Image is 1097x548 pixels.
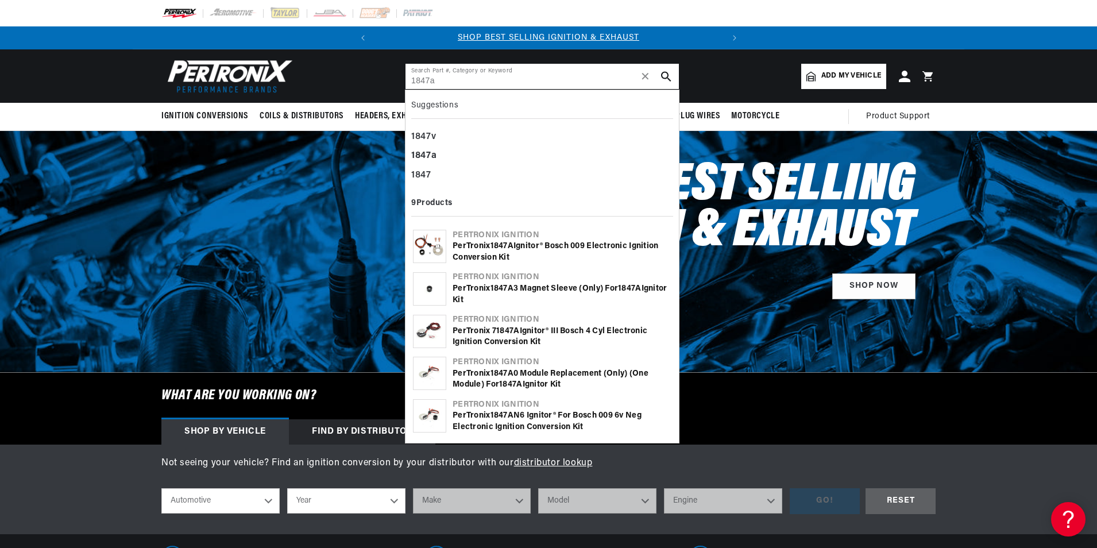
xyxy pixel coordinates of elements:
[161,488,280,514] select: Ride Type
[664,488,782,514] select: Engine
[490,369,513,378] b: 1847A
[725,103,785,130] summary: Motorcycle
[161,103,254,130] summary: Ignition Conversions
[458,33,639,42] a: SHOP BEST SELLING IGNITION & EXHAUST
[289,419,435,445] div: Find by Distributor
[453,368,671,391] div: PerTronix 0 Module replacement (only) (one module) for Ignitor Kit
[414,315,446,348] img: PerTronix 71847A Ignitor® III Bosch 4 cyl Electronic Ignition Conversion Kit
[453,410,671,433] div: PerTronix N6 Ignitor® for Bosch 009 6v Neg Electronic Ignition Conversion Kit
[538,488,656,514] select: Model
[723,26,746,49] button: Translation missing: en.sections.announcements.next_announcement
[644,103,726,130] summary: Spark Plug Wires
[413,488,531,514] select: Make
[866,110,930,123] span: Product Support
[411,96,673,119] div: Suggestions
[514,458,593,468] a: distributor lookup
[490,284,513,293] b: 1847A
[374,32,723,44] div: 1 of 2
[411,199,453,207] b: 9 Products
[866,103,936,130] summary: Product Support
[414,400,446,432] img: PerTronix 1847AN6 Ignitor® for Bosch 009 6v Neg Electronic Ignition Conversion Kit
[355,110,489,122] span: Headers, Exhausts & Components
[133,26,964,49] slideshow-component: Translation missing: en.sections.announcements.announcement_bar
[161,456,936,471] p: Not seeing your vehicle? Find an ignition conversion by your distributor with our
[133,373,964,419] h6: What are you working on?
[453,230,671,241] div: Pertronix Ignition
[405,64,679,89] input: Search Part #, Category or Keyword
[351,26,374,49] button: Translation missing: en.sections.announcements.previous_announcement
[618,284,641,293] b: 1847A
[161,419,289,445] div: Shop by vehicle
[731,110,779,122] span: Motorcycle
[453,314,671,326] div: Pertronix Ignition
[866,488,936,514] div: RESET
[414,230,446,263] img: PerTronix 1847A Ignitor® Bosch 009 Electronic Ignition Conversion Kit
[453,241,671,263] div: PerTronix Ignitor® Bosch 009 Electronic Ignition Conversion Kit
[650,110,720,122] span: Spark Plug Wires
[801,64,886,89] a: Add my vehicle
[161,110,248,122] span: Ignition Conversions
[411,151,437,160] b: 1847a
[654,64,679,89] button: search button
[453,357,671,368] div: Pertronix Ignition
[453,272,671,283] div: Pertronix Ignition
[411,166,673,186] div: 1847
[414,273,446,305] img: PerTronix 1847A3 Magnet Sleeve (only) for 1847A Ignitor Kit
[254,103,349,130] summary: Coils & Distributors
[374,32,723,44] div: Announcement
[453,326,671,348] div: PerTronix 7 Ignitor® III Bosch 4 cyl Electronic Ignition Conversion Kit
[821,71,881,82] span: Add my vehicle
[496,327,519,335] b: 1847A
[490,242,513,250] b: 1847A
[287,488,405,514] select: Year
[260,110,343,122] span: Coils & Distributors
[453,283,671,306] div: PerTronix 3 Magnet Sleeve (only) for Ignitor Kit
[832,273,916,299] a: SHOP NOW
[414,357,446,389] img: PerTronix 1847A0 Module replacement (only) (one module) for 1847A Ignitor Kit
[490,411,513,420] b: 1847A
[499,380,522,389] b: 1847A
[161,56,293,96] img: Pertronix
[453,399,671,411] div: Pertronix Ignition
[411,128,673,147] div: 1847v
[349,103,495,130] summary: Headers, Exhausts & Components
